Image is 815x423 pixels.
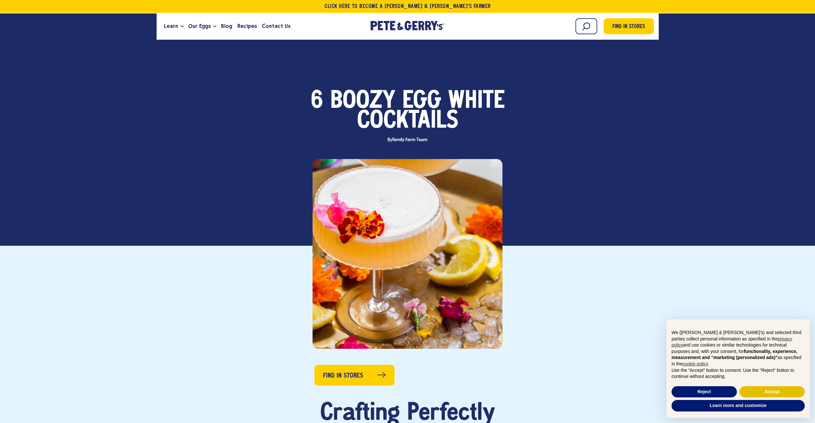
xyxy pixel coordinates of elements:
[186,18,213,35] a: Our Eggs
[181,25,184,28] button: Open the dropdown menu for Learn
[188,22,211,30] span: Our Eggs
[402,92,441,111] span: Egg
[314,365,395,386] a: Find in Stores
[575,18,597,34] input: Search
[164,22,178,30] span: Learn
[672,367,805,380] p: Use the “Accept” button to consent. Use the “Reject” button to continue without accepting.
[311,92,323,111] span: 6
[357,111,458,131] span: Cocktails
[221,22,232,30] span: Blog
[237,22,257,30] span: Recipes
[672,386,737,398] button: Reject
[235,18,259,35] a: Recipes
[448,92,505,111] span: White
[672,400,805,411] button: Learn more and customize
[672,330,805,367] p: We ([PERSON_NAME] & [PERSON_NAME]'s) and selected third parties collect personal information as s...
[604,18,654,34] a: Find in Stores
[661,314,815,423] div: Notice
[218,18,235,35] a: Blog
[161,18,181,35] a: Learn
[392,137,427,142] span: Family Farm Team
[259,18,293,35] a: Contact Us
[739,386,805,398] button: Accept
[612,23,645,31] span: Find in Stores
[682,361,708,366] a: cookie policy
[384,138,430,142] span: By
[262,22,290,30] span: Contact Us
[330,92,395,111] span: Boozy
[213,25,216,28] button: Open the dropdown menu for Our Eggs
[323,371,363,381] span: Find in Stores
